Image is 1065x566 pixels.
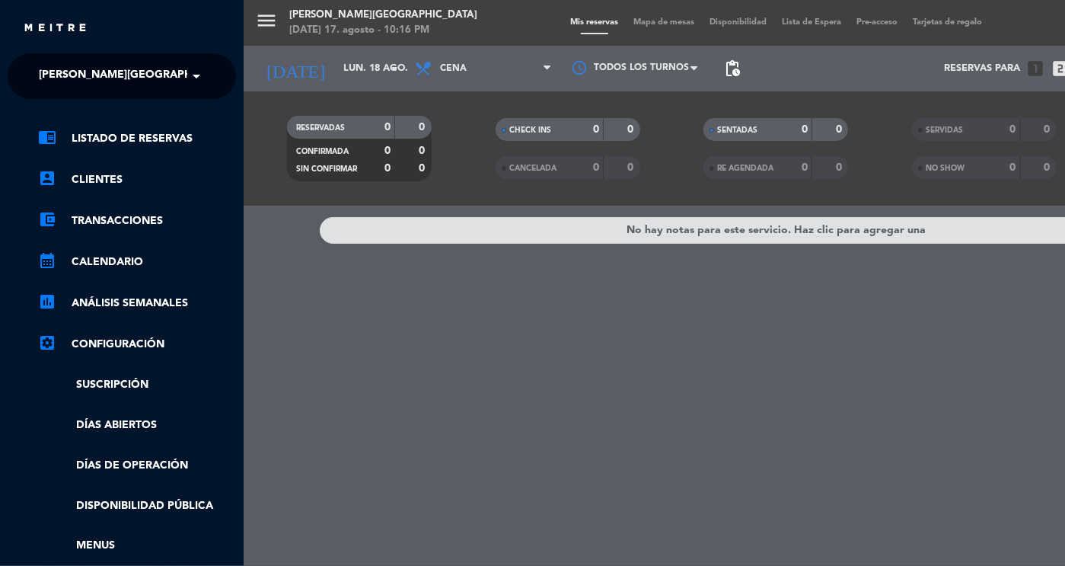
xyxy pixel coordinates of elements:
[723,59,741,78] span: pending_actions
[38,251,56,270] i: calendar_month
[38,537,236,555] a: Menus
[39,60,240,92] span: [PERSON_NAME][GEOGRAPHIC_DATA]
[38,171,236,189] a: account_boxClientes
[38,376,236,394] a: Suscripción
[38,294,236,312] a: assessmentANÁLISIS SEMANALES
[38,253,236,271] a: calendar_monthCalendario
[38,210,56,229] i: account_balance_wallet
[38,457,236,475] a: Días de Operación
[38,497,236,515] a: Disponibilidad pública
[38,334,56,352] i: settings_applications
[38,293,56,311] i: assessment
[38,335,236,353] a: Configuración
[38,212,236,230] a: account_balance_walletTransacciones
[38,128,56,146] i: chrome_reader_mode
[23,23,88,34] img: MEITRE
[38,130,236,148] a: chrome_reader_modeListado de Reservas
[38,417,236,434] a: Días abiertos
[38,169,56,187] i: account_box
